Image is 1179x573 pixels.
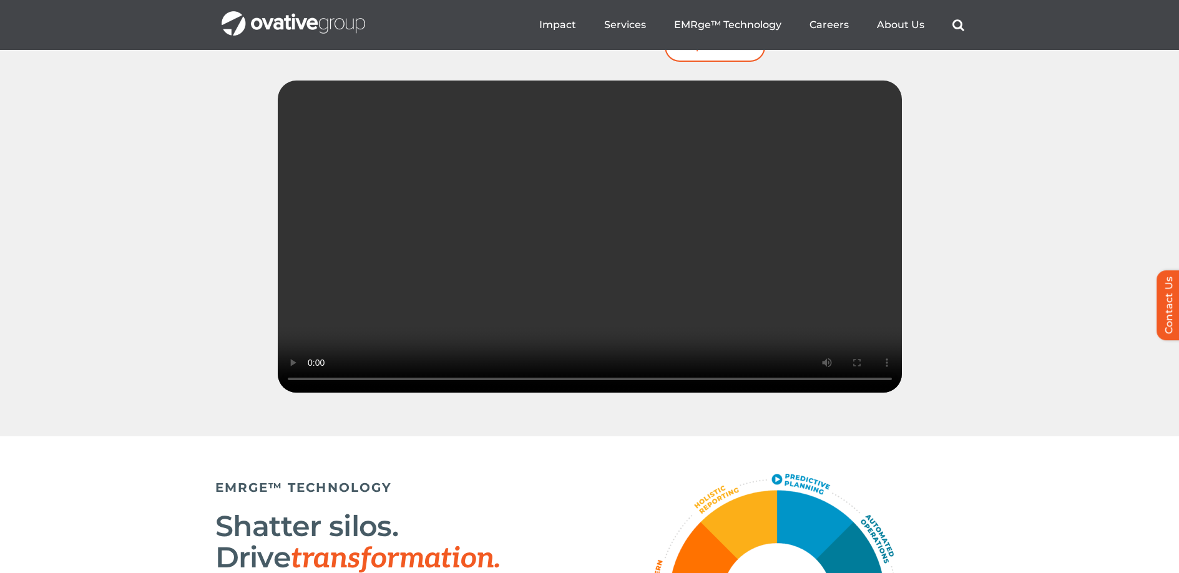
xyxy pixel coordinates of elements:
a: Services [604,19,646,31]
nav: Menu [539,5,964,45]
a: About Us [877,19,924,31]
video: Sorry, your browser doesn't support embedded videos. [278,81,902,393]
a: Search [952,19,964,31]
a: Impact [539,19,576,31]
a: EMRge™ Technology [674,19,781,31]
a: OG_Full_horizontal_WHT [222,10,365,22]
h5: EMRGE™ TECHNOLOGY [215,480,590,495]
a: Careers [810,19,849,31]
